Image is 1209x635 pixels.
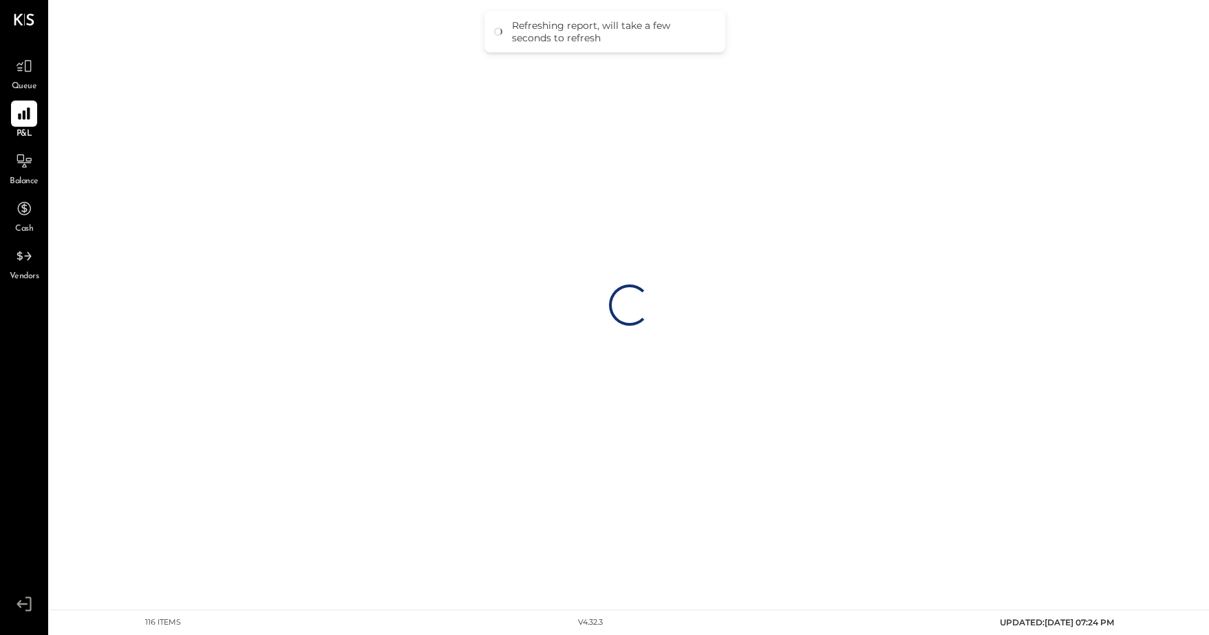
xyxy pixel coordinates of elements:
[12,81,37,93] span: Queue
[512,19,712,44] div: Refreshing report, will take a few seconds to refresh
[1,101,47,140] a: P&L
[17,128,32,140] span: P&L
[10,271,39,283] span: Vendors
[10,176,39,188] span: Balance
[1,243,47,283] a: Vendors
[1,53,47,93] a: Queue
[578,617,603,628] div: v 4.32.3
[1000,617,1114,627] span: UPDATED: [DATE] 07:24 PM
[145,617,181,628] div: 116 items
[1,196,47,236] a: Cash
[15,223,33,236] span: Cash
[1,148,47,188] a: Balance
